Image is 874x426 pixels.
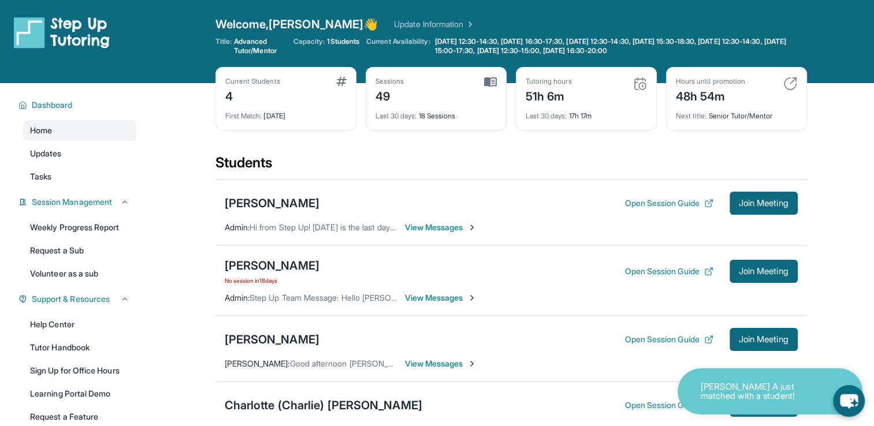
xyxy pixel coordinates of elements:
[336,77,347,86] img: card
[633,77,647,91] img: card
[526,86,572,104] div: 51h 6m
[225,293,250,302] span: Admin :
[676,111,707,120] span: Next title :
[32,196,112,208] span: Session Management
[225,195,319,211] div: [PERSON_NAME]
[405,358,477,369] span: View Messages
[293,37,325,46] span: Capacity:
[225,104,347,121] div: [DATE]
[23,383,136,404] a: Learning Portal Demo
[739,336,789,343] span: Join Meeting
[833,385,865,417] button: chat-button
[526,77,572,86] div: Tutoring hours
[23,337,136,358] a: Tutor Handbook
[467,359,477,368] img: Chevron-Right
[394,18,475,30] a: Update Information
[676,77,745,86] div: Hours until promotion
[739,200,789,207] span: Join Meeting
[30,171,51,182] span: Tasks
[375,77,404,86] div: Sessions
[526,104,647,121] div: 17h 17m
[23,240,136,261] a: Request a Sub
[467,293,477,302] img: Chevron-Right
[730,328,798,351] button: Join Meeting
[14,16,110,48] img: logo
[405,292,477,304] span: View Messages
[435,37,805,55] span: [DATE] 12:30-14:30, [DATE] 16:30-17:30, [DATE] 12:30-14:30, [DATE] 15:30-18:30, [DATE] 12:30-14:3...
[463,18,475,30] img: Chevron Right
[30,148,62,159] span: Updates
[27,293,129,305] button: Support & Resources
[225,77,280,86] div: Current Students
[225,86,280,104] div: 4
[676,86,745,104] div: 48h 54m
[433,37,807,55] a: [DATE] 12:30-14:30, [DATE] 16:30-17:30, [DATE] 12:30-14:30, [DATE] 15:30-18:30, [DATE] 12:30-14:3...
[526,111,567,120] span: Last 30 days :
[215,154,807,179] div: Students
[624,399,713,411] button: Open Session Guide
[23,217,136,238] a: Weekly Progress Report
[225,257,319,274] div: [PERSON_NAME]
[215,16,378,32] span: Welcome, [PERSON_NAME] 👋
[234,37,287,55] span: Advanced Tutor/Mentor
[215,37,232,55] span: Title:
[405,222,477,233] span: View Messages
[467,223,477,232] img: Chevron-Right
[375,104,497,121] div: 18 Sessions
[701,382,816,401] p: [PERSON_NAME] A just matched with a student!
[730,192,798,215] button: Join Meeting
[225,358,290,368] span: [PERSON_NAME] :
[27,99,129,111] button: Dashboard
[739,268,789,275] span: Join Meeting
[30,125,52,136] span: Home
[484,77,497,87] img: card
[225,276,319,285] span: No session in 18 days
[225,222,250,232] span: Admin :
[23,314,136,335] a: Help Center
[783,77,797,91] img: card
[27,196,129,208] button: Session Management
[225,397,422,413] div: Charlotte (Charlie) [PERSON_NAME]
[23,166,136,187] a: Tasks
[23,263,136,284] a: Volunteer as a sub
[375,86,404,104] div: 49
[23,360,136,381] a: Sign Up for Office Hours
[32,99,73,111] span: Dashboard
[23,143,136,164] a: Updates
[730,260,798,283] button: Join Meeting
[676,104,797,121] div: Senior Tutor/Mentor
[375,111,417,120] span: Last 30 days :
[225,111,262,120] span: First Match :
[624,197,713,209] button: Open Session Guide
[23,120,136,141] a: Home
[225,331,319,347] div: [PERSON_NAME]
[327,37,359,46] span: 1 Students
[624,334,713,345] button: Open Session Guide
[624,266,713,277] button: Open Session Guide
[366,37,430,55] span: Current Availability:
[32,293,110,305] span: Support & Resources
